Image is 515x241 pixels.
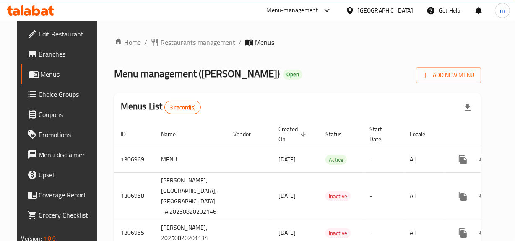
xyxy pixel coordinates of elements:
[21,185,103,205] a: Coverage Report
[21,145,103,165] a: Menu disclaimer
[21,84,103,104] a: Choice Groups
[21,205,103,225] a: Grocery Checklist
[458,97,478,117] div: Export file
[473,150,493,170] button: Change Status
[39,49,96,59] span: Branches
[278,154,296,165] span: [DATE]
[363,172,403,220] td: -
[325,192,351,201] span: Inactive
[39,29,96,39] span: Edit Restaurant
[114,64,280,83] span: Menu management ( [PERSON_NAME] )
[403,172,446,220] td: All
[114,147,154,172] td: 1306969
[239,37,242,47] li: /
[325,191,351,201] div: Inactive
[278,227,296,238] span: [DATE]
[255,37,274,47] span: Menus
[121,129,137,139] span: ID
[21,104,103,124] a: Coupons
[410,129,436,139] span: Locale
[164,101,201,114] div: Total records count
[154,147,226,172] td: MENU
[21,64,103,84] a: Menus
[278,124,309,144] span: Created On
[114,37,141,47] a: Home
[39,130,96,140] span: Promotions
[358,6,413,15] div: [GEOGRAPHIC_DATA]
[453,186,473,206] button: more
[39,89,96,99] span: Choice Groups
[283,71,302,78] span: Open
[39,109,96,119] span: Coupons
[151,37,235,47] a: Restaurants management
[114,37,481,47] nav: breadcrumb
[500,6,505,15] span: m
[283,70,302,80] div: Open
[325,228,351,238] span: Inactive
[39,150,96,160] span: Menu disclaimer
[416,67,481,83] button: Add New Menu
[453,150,473,170] button: more
[21,24,103,44] a: Edit Restaurant
[121,100,201,114] h2: Menus List
[278,190,296,201] span: [DATE]
[369,124,393,144] span: Start Date
[39,210,96,220] span: Grocery Checklist
[403,147,446,172] td: All
[39,190,96,200] span: Coverage Report
[325,155,347,165] span: Active
[114,172,154,220] td: 1306958
[233,129,262,139] span: Vendor
[473,186,493,206] button: Change Status
[21,124,103,145] a: Promotions
[161,129,187,139] span: Name
[161,37,235,47] span: Restaurants management
[41,69,96,79] span: Menus
[325,129,353,139] span: Status
[165,104,200,111] span: 3 record(s)
[39,170,96,180] span: Upsell
[423,70,474,80] span: Add New Menu
[21,165,103,185] a: Upsell
[154,172,226,220] td: [PERSON_NAME], [GEOGRAPHIC_DATA],[GEOGRAPHIC_DATA] - A 20250820202146
[144,37,147,47] li: /
[363,147,403,172] td: -
[267,5,318,16] div: Menu-management
[21,44,103,64] a: Branches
